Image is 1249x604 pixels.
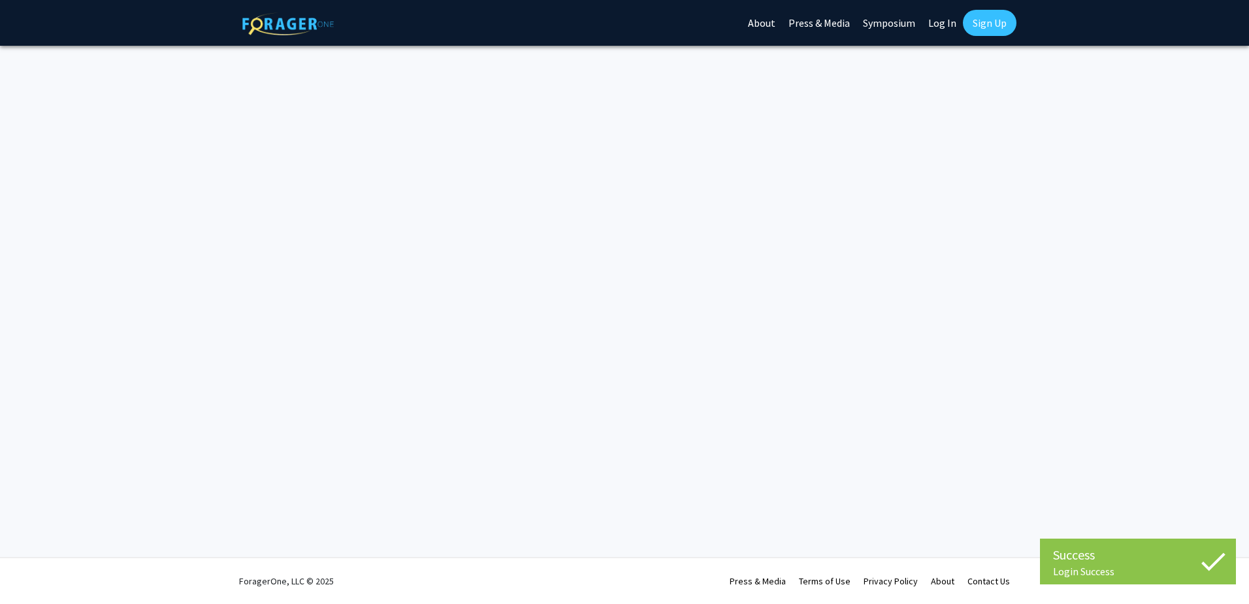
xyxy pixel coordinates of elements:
[799,575,851,587] a: Terms of Use
[931,575,954,587] a: About
[730,575,786,587] a: Press & Media
[1053,565,1223,578] div: Login Success
[242,12,334,35] img: ForagerOne Logo
[864,575,918,587] a: Privacy Policy
[239,558,334,604] div: ForagerOne, LLC © 2025
[1053,545,1223,565] div: Success
[967,575,1010,587] a: Contact Us
[963,10,1016,36] a: Sign Up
